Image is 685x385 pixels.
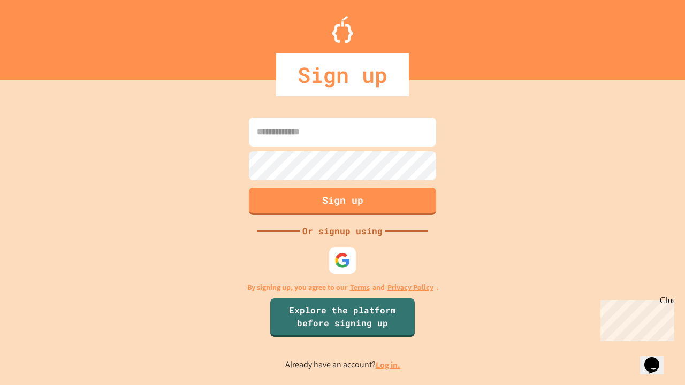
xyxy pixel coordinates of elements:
[270,298,415,337] a: Explore the platform before signing up
[596,296,674,341] iframe: chat widget
[4,4,74,68] div: Chat with us now!Close
[247,282,438,293] p: By signing up, you agree to our and .
[387,282,433,293] a: Privacy Policy
[334,252,351,268] img: google-icon.svg
[332,16,353,43] img: Logo.svg
[640,342,674,374] iframe: chat widget
[276,53,409,96] div: Sign up
[285,358,400,372] p: Already have an account?
[300,225,385,237] div: Or signup using
[249,188,436,215] button: Sign up
[376,359,400,371] a: Log in.
[350,282,370,293] a: Terms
